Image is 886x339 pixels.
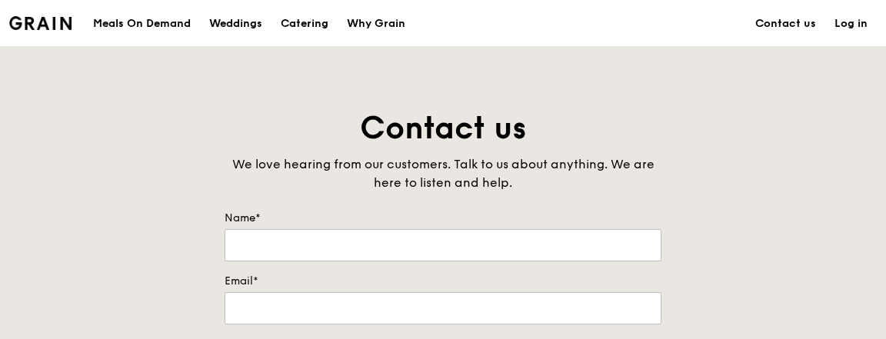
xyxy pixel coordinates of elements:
a: Weddings [200,1,271,47]
label: Name* [225,211,661,226]
div: Why Grain [347,1,405,47]
a: Log in [825,1,877,47]
h1: Contact us [225,108,661,149]
div: Catering [281,1,328,47]
img: Grain [9,16,72,30]
a: Why Grain [338,1,415,47]
a: Catering [271,1,338,47]
label: Email* [225,274,661,289]
div: Meals On Demand [93,1,191,47]
div: Weddings [209,1,262,47]
div: We love hearing from our customers. Talk to us about anything. We are here to listen and help. [225,155,661,192]
a: Contact us [746,1,825,47]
